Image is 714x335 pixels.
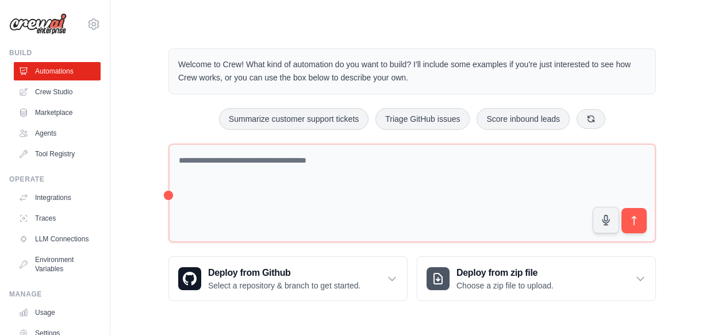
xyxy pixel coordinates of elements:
[208,266,360,280] h3: Deploy from Github
[456,280,554,291] p: Choose a zip file to upload.
[14,188,101,207] a: Integrations
[679,230,688,238] button: Close walkthrough
[494,265,673,302] p: Describe the automation you want to build, select an example option, or use the microphone to spe...
[208,280,360,291] p: Select a repository & branch to get started.
[9,13,67,35] img: Logo
[503,232,527,241] span: Step 1
[14,303,101,322] a: Usage
[375,108,470,130] button: Triage GitHub issues
[14,83,101,101] a: Crew Studio
[9,175,101,184] div: Operate
[456,266,554,280] h3: Deploy from zip file
[14,103,101,122] a: Marketplace
[14,145,101,163] a: Tool Registry
[14,251,101,278] a: Environment Variables
[494,245,673,260] h3: Create an automation
[178,58,646,84] p: Welcome to Crew! What kind of automation do you want to build? I'll include some examples if you'...
[14,124,101,143] a: Agents
[14,62,101,80] a: Automations
[14,209,101,228] a: Traces
[14,230,101,248] a: LLM Connections
[477,108,570,130] button: Score inbound leads
[9,290,101,299] div: Manage
[9,48,101,57] div: Build
[219,108,368,130] button: Summarize customer support tickets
